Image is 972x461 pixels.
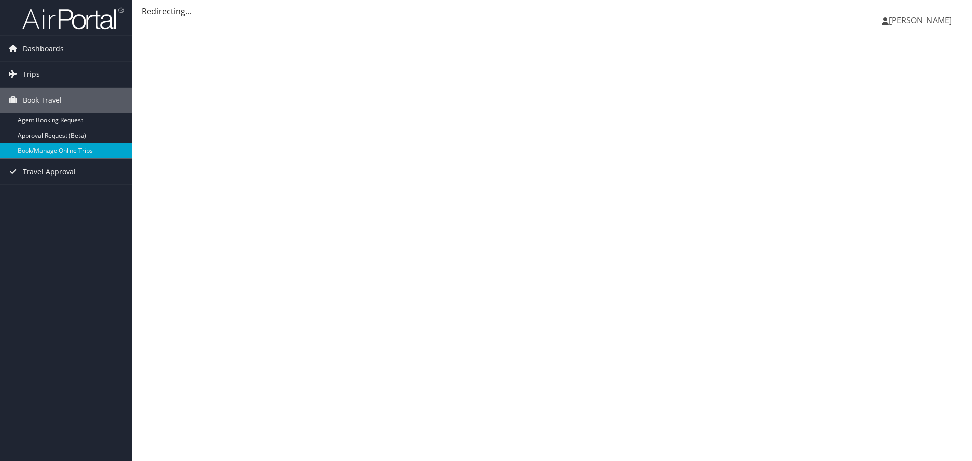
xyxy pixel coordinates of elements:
[23,36,64,61] span: Dashboards
[23,62,40,87] span: Trips
[22,7,124,30] img: airportal-logo.png
[23,159,76,184] span: Travel Approval
[23,88,62,113] span: Book Travel
[142,5,962,17] div: Redirecting...
[889,15,952,26] span: [PERSON_NAME]
[882,5,962,35] a: [PERSON_NAME]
